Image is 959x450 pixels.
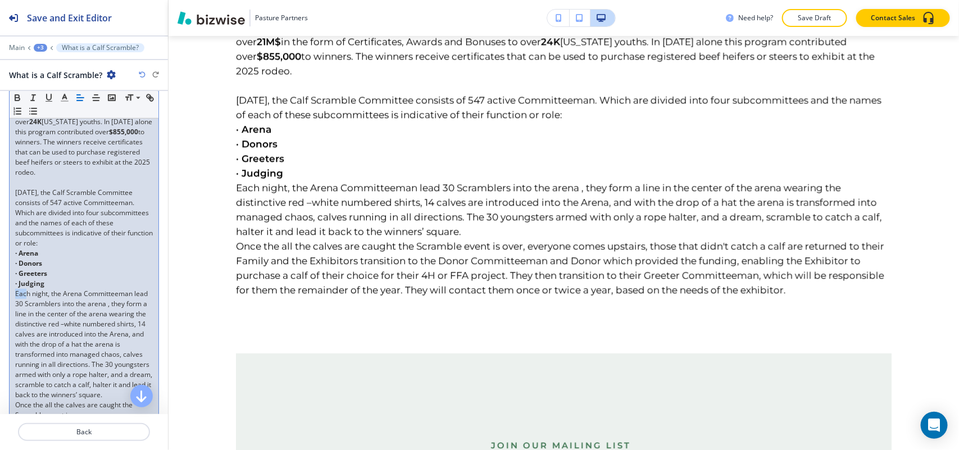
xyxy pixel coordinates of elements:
button: Pasture Partners [178,10,308,26]
p: Once the all the calves are caught the Scramble event is over, everyone comes upstairs, those tha... [236,239,892,297]
strong: · Greeters [236,153,284,164]
button: What is a Calf Scramble? [56,43,144,52]
strong: $855,000 [109,127,138,137]
button: Back [18,423,150,441]
strong: 24K [29,117,42,126]
p: What is a Calf Scramble? [62,44,139,52]
p: Save Draft [797,13,833,23]
h3: Need help? [738,13,773,23]
strong: · Judging [236,167,283,179]
h2: Save and Exit Editor [27,11,112,25]
p: Each night, the Arena Committeeman lead 30 Scramblers into the arena , they form a line in the ce... [236,180,892,239]
p: [DATE], the Calf Scramble Committee consists of 547 active Committeeman. Which are divided into f... [15,188,153,248]
p: Contact Sales [871,13,915,23]
p: The began in [DATE] and is designed to teach the youths of [US_STATE] responsibility, and [PERSON... [236,5,892,78]
strong: 24K [541,36,560,47]
button: Save Draft [782,9,847,27]
strong: · Donors [236,138,278,149]
p: [DATE], the Calf Scramble Committee consists of 547 active Committeeman. Which are divided into f... [236,93,892,122]
strong: · Donors [15,258,42,268]
button: +3 [34,44,47,52]
div: Open Intercom Messenger [921,412,948,439]
p: Back [19,427,149,437]
strong: · Greeters [15,269,47,278]
strong: · Arena [236,124,271,135]
h2: What is a Calf Scramble? [9,69,102,81]
strong: · Judging [15,279,44,288]
strong: 21M$ [257,36,281,47]
strong: · Arena [15,248,38,258]
button: Contact Sales [856,9,950,27]
p: Each night, the Arena Committeeman lead 30 Scramblers into the arena , they form a line in the ce... [15,289,153,400]
strong: $855,000 [257,51,301,62]
h3: Pasture Partners [255,13,308,23]
img: Bizwise Logo [178,11,245,25]
button: Main [9,44,25,52]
